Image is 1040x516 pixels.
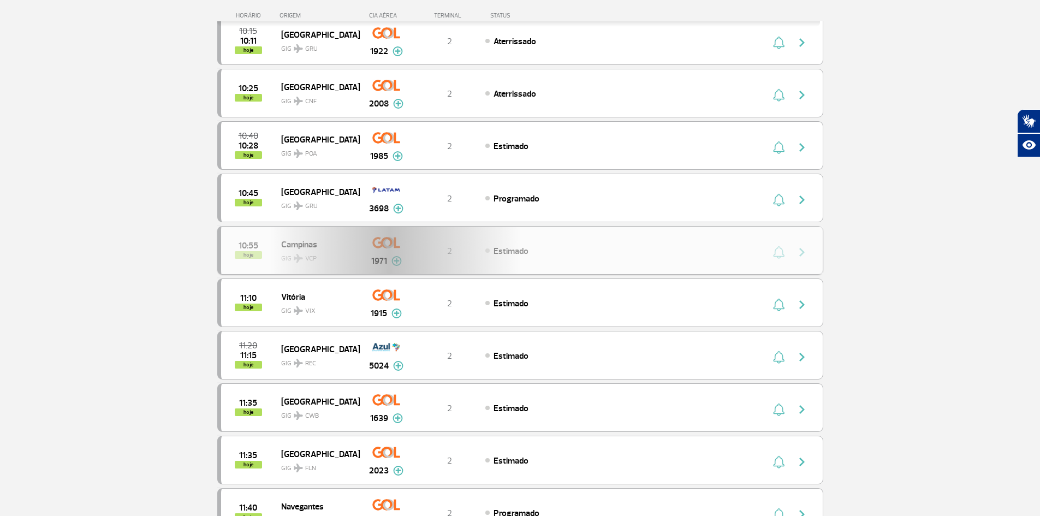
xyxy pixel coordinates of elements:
[235,408,262,416] span: hoje
[393,204,403,213] img: mais-info-painel-voo.svg
[281,342,351,356] span: [GEOGRAPHIC_DATA]
[294,149,303,158] img: destiny_airplane.svg
[294,359,303,367] img: destiny_airplane.svg
[485,12,574,19] div: STATUS
[281,143,351,159] span: GIG
[795,88,809,102] img: seta-direita-painel-voo.svg
[221,12,280,19] div: HORÁRIO
[235,46,262,54] span: hoje
[239,142,258,150] span: 2025-09-26 10:28:00
[494,141,528,152] span: Estimado
[235,461,262,468] span: hoje
[370,150,388,163] span: 1985
[281,80,351,94] span: [GEOGRAPHIC_DATA]
[280,12,359,19] div: ORIGEM
[281,185,351,199] span: [GEOGRAPHIC_DATA]
[795,455,809,468] img: seta-direita-painel-voo.svg
[281,132,351,146] span: [GEOGRAPHIC_DATA]
[281,353,351,369] span: GIG
[281,458,351,473] span: GIG
[1017,109,1040,157] div: Plugin de acessibilidade da Hand Talk.
[1017,109,1040,133] button: Abrir tradutor de língua de sinais.
[281,195,351,211] span: GIG
[391,309,402,318] img: mais-info-painel-voo.svg
[795,351,809,364] img: seta-direita-painel-voo.svg
[773,455,785,468] img: sino-painel-voo.svg
[795,193,809,206] img: seta-direita-painel-voo.svg
[281,405,351,421] span: GIG
[393,361,403,371] img: mais-info-painel-voo.svg
[773,403,785,416] img: sino-painel-voo.svg
[281,38,351,54] span: GIG
[305,97,317,106] span: CNF
[305,411,319,421] span: CWB
[795,298,809,311] img: seta-direita-painel-voo.svg
[393,466,403,476] img: mais-info-painel-voo.svg
[393,99,403,109] img: mais-info-painel-voo.svg
[281,289,351,304] span: Vitória
[773,88,785,102] img: sino-painel-voo.svg
[494,455,528,466] span: Estimado
[239,504,257,512] span: 2025-09-26 11:40:00
[447,193,452,204] span: 2
[239,399,257,407] span: 2025-09-26 11:35:00
[447,88,452,99] span: 2
[494,403,528,414] span: Estimado
[239,85,258,92] span: 2025-09-26 10:25:00
[235,361,262,369] span: hoje
[414,12,485,19] div: TERMINAL
[235,199,262,206] span: hoje
[239,189,258,197] span: 2025-09-26 10:45:00
[795,403,809,416] img: seta-direita-painel-voo.svg
[281,394,351,408] span: [GEOGRAPHIC_DATA]
[281,447,351,461] span: [GEOGRAPHIC_DATA]
[494,36,536,47] span: Aterrissado
[369,464,389,477] span: 2023
[447,298,452,309] span: 2
[773,141,785,154] img: sino-painel-voo.svg
[795,36,809,49] img: seta-direita-painel-voo.svg
[305,149,317,159] span: POA
[393,151,403,161] img: mais-info-painel-voo.svg
[393,46,403,56] img: mais-info-painel-voo.svg
[281,300,351,316] span: GIG
[369,97,389,110] span: 2008
[294,464,303,472] img: destiny_airplane.svg
[447,455,452,466] span: 2
[370,412,388,425] span: 1639
[370,45,388,58] span: 1922
[240,352,257,359] span: 2025-09-26 11:15:00
[240,37,257,45] span: 2025-09-26 10:11:29
[294,44,303,53] img: destiny_airplane.svg
[494,351,528,361] span: Estimado
[305,464,316,473] span: FLN
[369,202,389,215] span: 3698
[393,413,403,423] img: mais-info-painel-voo.svg
[239,27,257,35] span: 2025-09-26 10:15:00
[281,499,351,513] span: Navegantes
[371,307,387,320] span: 1915
[773,351,785,364] img: sino-painel-voo.svg
[239,452,257,459] span: 2025-09-26 11:35:00
[239,132,258,140] span: 2025-09-26 10:40:00
[240,294,257,302] span: 2025-09-26 11:10:00
[305,44,318,54] span: GRU
[281,91,351,106] span: GIG
[494,88,536,99] span: Aterrissado
[294,201,303,210] img: destiny_airplane.svg
[294,411,303,420] img: destiny_airplane.svg
[447,36,452,47] span: 2
[494,298,528,309] span: Estimado
[447,141,452,152] span: 2
[305,359,316,369] span: REC
[305,201,318,211] span: GRU
[494,193,539,204] span: Programado
[1017,133,1040,157] button: Abrir recursos assistivos.
[795,141,809,154] img: seta-direita-painel-voo.svg
[235,94,262,102] span: hoje
[359,12,414,19] div: CIA AÉREA
[294,97,303,105] img: destiny_airplane.svg
[281,27,351,41] span: [GEOGRAPHIC_DATA]
[305,306,316,316] span: VIX
[369,359,389,372] span: 5024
